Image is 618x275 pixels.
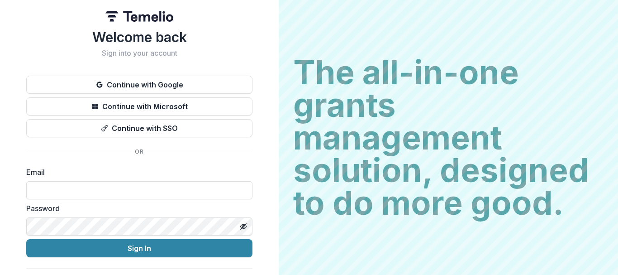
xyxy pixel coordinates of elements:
[26,29,252,45] h1: Welcome back
[26,167,247,178] label: Email
[236,219,251,234] button: Toggle password visibility
[26,239,252,257] button: Sign In
[105,11,173,22] img: Temelio
[26,76,252,94] button: Continue with Google
[26,97,252,116] button: Continue with Microsoft
[26,203,247,214] label: Password
[26,119,252,137] button: Continue with SSO
[26,49,252,58] h2: Sign into your account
